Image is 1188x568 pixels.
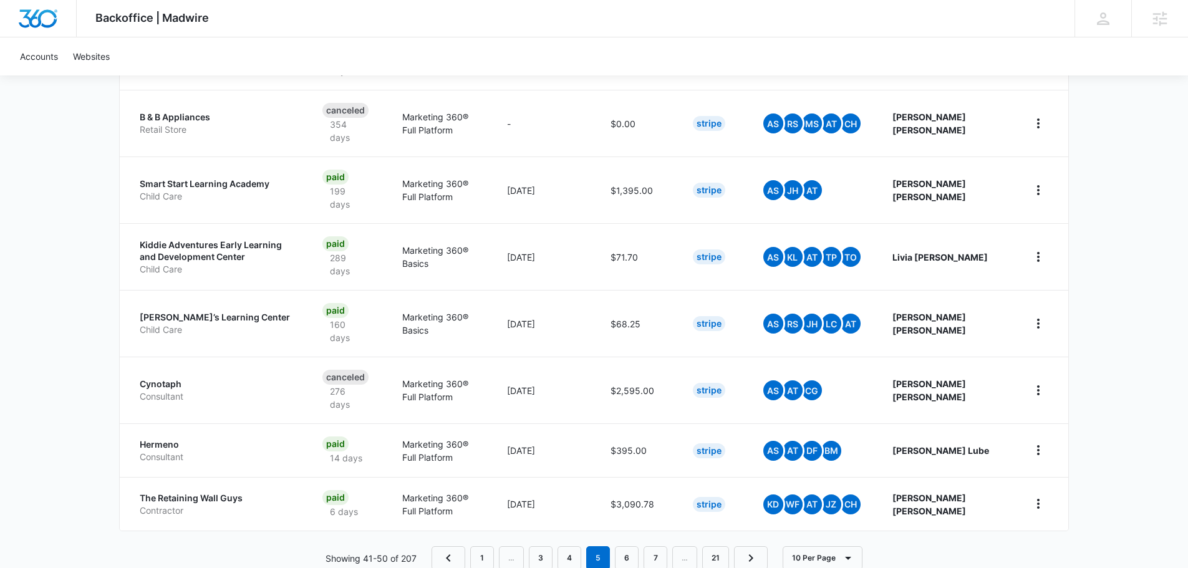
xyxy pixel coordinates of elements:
span: JH [802,314,822,334]
div: Stripe [693,497,725,512]
div: Stripe [693,116,725,131]
button: home [1028,247,1048,267]
button: home [1028,113,1048,133]
p: Showing 41-50 of 207 [326,552,417,565]
td: $395.00 [596,423,678,477]
td: [DATE] [492,290,596,357]
p: Marketing 360® Full Platform [402,438,477,464]
span: JH [783,180,803,200]
td: - [492,90,596,156]
span: RS [783,314,803,334]
td: [DATE] [492,477,596,531]
button: home [1028,314,1048,334]
p: Marketing 360® Full Platform [402,491,477,517]
button: home [1028,180,1048,200]
span: KL [783,247,803,267]
div: Stripe [693,183,725,198]
p: Marketing 360® Basics [402,310,477,337]
td: $68.25 [596,290,678,357]
span: DF [802,441,822,461]
div: Stripe [693,443,725,458]
a: Smart Start Learning AcademyChild Care [140,178,292,202]
span: TP [821,247,841,267]
p: Marketing 360® Full Platform [402,110,477,137]
p: 6 days [322,505,365,518]
span: CG [802,380,822,400]
span: BM [821,441,841,461]
span: MS [802,113,822,133]
p: Kiddie Adventures Early Learning and Development Center [140,239,292,263]
p: 276 days [322,385,372,411]
p: Marketing 360® Full Platform [402,377,477,403]
strong: Livia [PERSON_NAME] [892,252,988,262]
td: [DATE] [492,223,596,290]
p: Contractor [140,504,292,517]
td: [DATE] [492,156,596,223]
strong: [PERSON_NAME] Lube [892,445,989,456]
p: Marketing 360® Basics [402,244,477,270]
p: Child Care [140,324,292,336]
div: Stripe [693,316,725,331]
td: $2,595.00 [596,357,678,423]
p: Child Care [140,263,292,276]
div: Stripe [693,383,725,398]
p: Retail Store [140,123,292,136]
td: $3,090.78 [596,477,678,531]
p: [PERSON_NAME]’s Learning Center [140,311,292,324]
a: HermenoConsultant [140,438,292,463]
div: Paid [322,236,349,251]
div: Stripe [693,249,725,264]
strong: [PERSON_NAME] [PERSON_NAME] [892,493,966,516]
span: AT [802,247,822,267]
strong: [PERSON_NAME] [PERSON_NAME] [892,312,966,335]
div: Paid [322,170,349,185]
span: AS [763,113,783,133]
div: Paid [322,490,349,505]
span: AS [763,247,783,267]
a: B & B AppliancesRetail Store [140,111,292,135]
p: Child Care [140,190,292,203]
p: Smart Start Learning Academy [140,178,292,190]
span: TO [841,247,861,267]
a: Kiddie Adventures Early Learning and Development CenterChild Care [140,239,292,276]
p: Cynotaph [140,378,292,390]
strong: [PERSON_NAME] [PERSON_NAME] [892,178,966,202]
strong: [PERSON_NAME] [PERSON_NAME] [892,378,966,402]
div: Canceled [322,370,369,385]
div: Canceled [322,103,369,118]
span: CH [841,113,861,133]
span: Backoffice | Madwire [95,11,209,24]
button: home [1028,380,1048,400]
span: AT [841,314,861,334]
td: [DATE] [492,423,596,477]
a: Websites [65,37,117,75]
span: AT [802,180,822,200]
div: Paid [322,436,349,451]
span: AS [763,380,783,400]
span: AS [763,314,783,334]
p: Hermeno [140,438,292,451]
p: Marketing 360® Full Platform [402,177,477,203]
td: $1,395.00 [596,156,678,223]
span: AS [763,180,783,200]
a: Accounts [12,37,65,75]
p: B & B Appliances [140,111,292,123]
span: LC [821,314,841,334]
a: CynotaphConsultant [140,378,292,402]
p: Consultant [140,390,292,403]
p: 354 days [322,118,372,144]
span: AT [821,113,841,133]
div: Paid [322,303,349,318]
td: $71.70 [596,223,678,290]
p: 14 days [322,451,370,465]
span: AS [763,441,783,461]
span: RS [783,113,803,133]
td: $0.00 [596,90,678,156]
span: CH [841,494,861,514]
td: [DATE] [492,357,596,423]
a: The Retaining Wall GuysContractor [140,492,292,516]
span: KD [763,494,783,514]
span: JZ [821,494,841,514]
a: [PERSON_NAME]’s Learning CenterChild Care [140,311,292,335]
strong: [PERSON_NAME] [PERSON_NAME] [892,112,966,135]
